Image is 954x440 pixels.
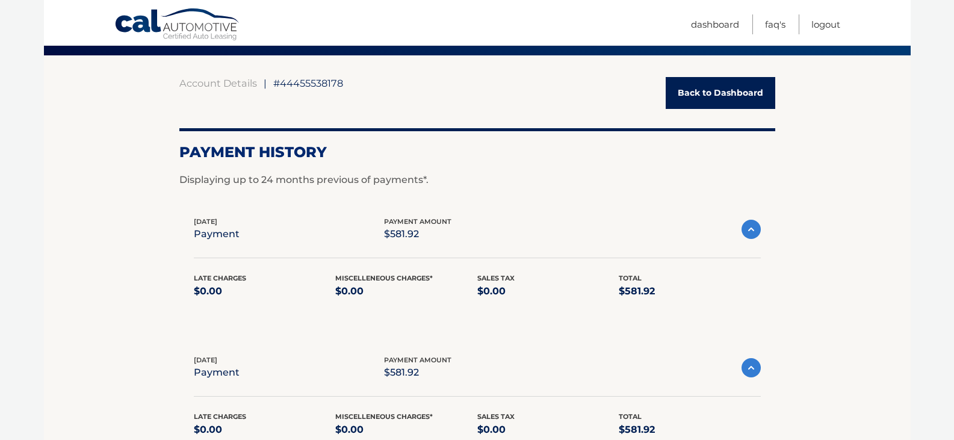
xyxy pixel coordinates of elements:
a: Logout [811,14,840,34]
a: Dashboard [691,14,739,34]
span: Total [619,274,642,282]
p: $581.92 [619,421,761,438]
a: Account Details [179,77,257,89]
img: accordion-active.svg [742,358,761,377]
span: Miscelleneous Charges* [335,412,433,421]
p: Displaying up to 24 months previous of payments*. [179,173,775,187]
span: [DATE] [194,356,217,364]
a: Cal Automotive [114,8,241,43]
p: $581.92 [384,364,451,381]
p: $0.00 [335,283,477,300]
p: $0.00 [194,421,336,438]
p: $0.00 [477,421,619,438]
span: Late Charges [194,274,246,282]
p: $0.00 [477,283,619,300]
p: $0.00 [335,421,477,438]
a: Back to Dashboard [666,77,775,109]
span: Sales Tax [477,274,515,282]
p: payment [194,226,240,243]
p: $581.92 [619,283,761,300]
p: $0.00 [194,283,336,300]
span: payment amount [384,356,451,364]
span: Late Charges [194,412,246,421]
span: Sales Tax [477,412,515,421]
img: accordion-active.svg [742,220,761,239]
span: payment amount [384,217,451,226]
h2: Payment History [179,143,775,161]
span: #44455538178 [273,77,343,89]
span: [DATE] [194,217,217,226]
span: | [264,77,267,89]
span: Total [619,412,642,421]
span: Miscelleneous Charges* [335,274,433,282]
a: FAQ's [765,14,785,34]
p: payment [194,364,240,381]
p: $581.92 [384,226,451,243]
